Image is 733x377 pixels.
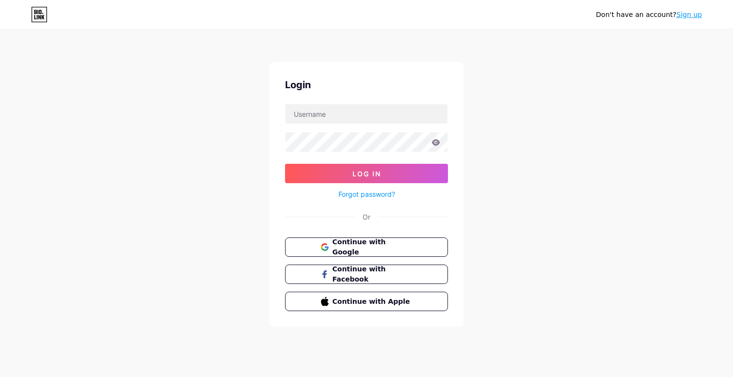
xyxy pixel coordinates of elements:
[338,189,395,199] a: Forgot password?
[286,104,447,124] input: Username
[363,212,370,222] div: Or
[596,10,702,20] div: Don't have an account?
[352,170,381,178] span: Log In
[333,264,413,284] span: Continue with Facebook
[676,11,702,18] a: Sign up
[285,292,448,311] button: Continue with Apple
[285,265,448,284] button: Continue with Facebook
[285,78,448,92] div: Login
[285,237,448,257] button: Continue with Google
[285,164,448,183] button: Log In
[333,297,413,307] span: Continue with Apple
[333,237,413,257] span: Continue with Google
